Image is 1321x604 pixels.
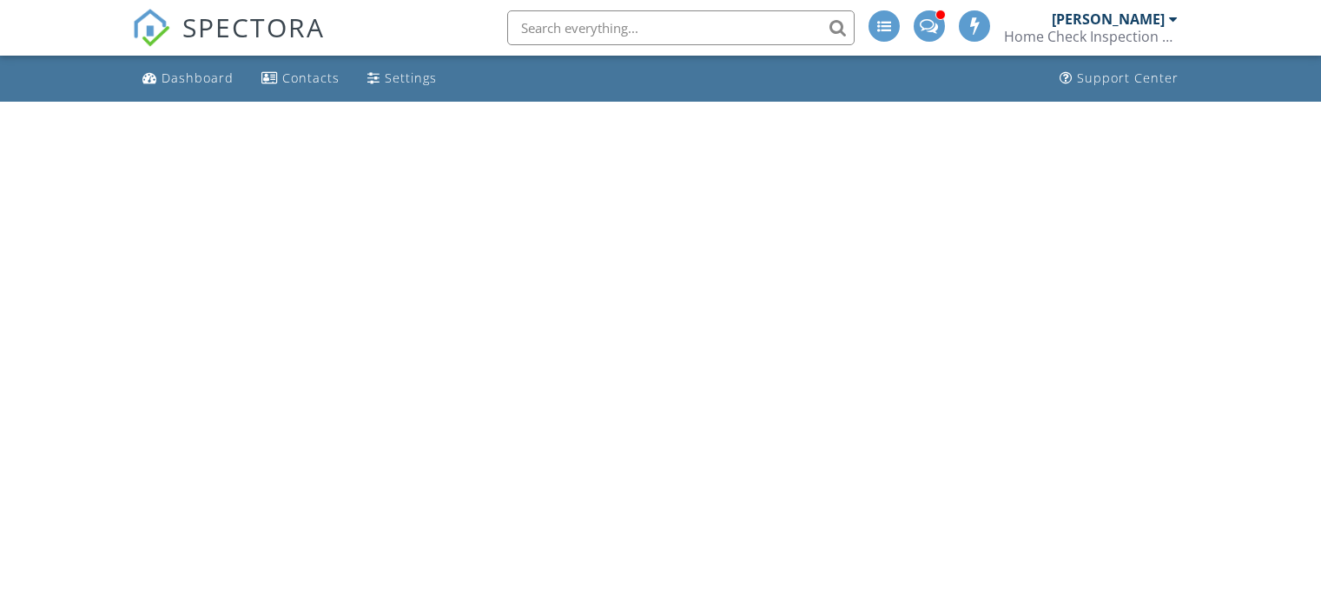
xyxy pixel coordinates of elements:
a: SPECTORA [132,23,325,60]
div: Home Check Inspection Group [1004,28,1178,45]
input: Search everything... [507,10,855,45]
a: Dashboard [135,63,241,95]
div: [PERSON_NAME] [1052,10,1165,28]
div: Contacts [282,70,340,86]
a: Settings [360,63,444,95]
img: The Best Home Inspection Software - Spectora [132,9,170,47]
a: Contacts [254,63,347,95]
a: Support Center [1053,63,1186,95]
div: Dashboard [162,70,234,86]
div: Support Center [1077,70,1179,86]
span: SPECTORA [182,9,325,45]
div: Settings [385,70,437,86]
